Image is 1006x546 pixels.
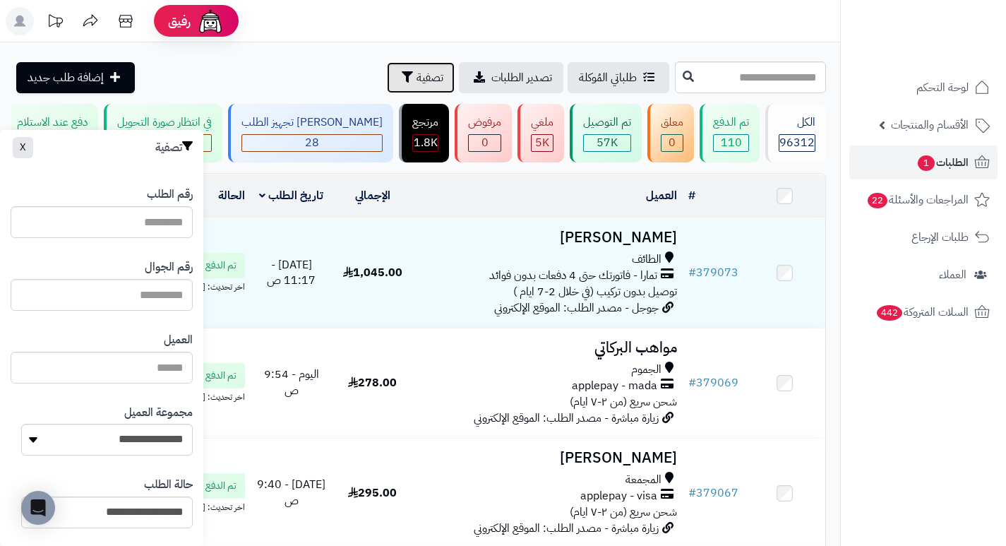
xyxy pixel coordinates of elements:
label: رقم الجوال [145,259,193,275]
span: # [688,374,696,391]
a: العملاء [849,258,998,292]
a: في انتظار صورة التحويل 0 [101,104,225,162]
a: # [688,187,695,204]
span: زيارة مباشرة - مصدر الطلب: الموقع الإلكتروني [474,410,659,427]
div: 1837 [413,135,438,151]
a: الطلبات1 [849,146,998,179]
a: #379069 [688,374,738,391]
span: شحن سريع (من ٢-٧ ايام) [570,504,677,521]
span: تصدير الطلبات [491,69,552,86]
span: الطائف [632,251,661,268]
a: #379073 [688,264,738,281]
div: دفع عند الاستلام [17,114,88,131]
span: 5K [535,134,549,151]
h3: [PERSON_NAME] [419,230,677,246]
span: X [20,140,26,155]
div: في انتظار صورة التحويل [117,114,212,131]
a: مرتجع 1.8K [396,104,452,162]
div: مرفوض [468,114,501,131]
span: applepay - visa [580,488,657,504]
span: السلات المتروكة [875,302,969,322]
a: طلبات الإرجاع [849,220,998,254]
span: اليوم - 9:54 ص [264,366,319,399]
a: ملغي 5K [515,104,567,162]
span: 28 [305,134,319,151]
a: [PERSON_NAME] تجهيز الطلب 28 [225,104,396,162]
a: مرفوض 0 [452,104,515,162]
span: الطلبات [916,153,969,172]
span: 96312 [779,134,815,151]
span: جوجل - مصدر الطلب: الموقع الإلكتروني [494,299,659,316]
a: إضافة طلب جديد [16,62,135,93]
span: 57K [597,134,618,151]
div: تم الدفع [713,114,749,131]
div: 56966 [584,135,630,151]
div: معلق [661,114,683,131]
span: [DATE] - 11:17 ص [267,256,316,290]
span: 295.00 [348,485,397,502]
a: لوحة التحكم [849,71,998,105]
span: إضافة طلب جديد [28,69,104,86]
span: 110 [721,134,742,151]
label: حالة الطلب [144,477,193,493]
a: تم التوصيل 57K [567,104,645,162]
div: [PERSON_NAME] تجهيز الطلب [241,114,383,131]
span: # [688,264,696,281]
span: 1,045.00 [343,264,402,281]
span: المراجعات والأسئلة [866,190,969,210]
span: شحن سريع (من ٢-٧ ايام) [570,393,677,410]
a: #379067 [688,485,738,502]
a: تم الدفع 110 [697,104,762,162]
div: 0 [469,135,501,151]
a: الإجمالي [355,187,390,204]
div: مرتجع [412,114,438,131]
a: الحالة [218,187,245,204]
a: العميل [646,187,677,204]
div: الكل [779,114,815,131]
a: طلباتي المُوكلة [568,62,669,93]
span: طلباتي المُوكلة [579,69,637,86]
a: تصدير الطلبات [459,62,563,93]
span: 0 [481,134,489,151]
button: تصفية [387,62,455,93]
span: توصيل بدون تركيب (في خلال 2-7 ايام ) [513,283,677,300]
div: تم التوصيل [583,114,631,131]
button: X [13,137,33,158]
span: تصفية [417,69,443,86]
span: 1.8K [414,134,438,151]
a: تحديثات المنصة [37,7,73,39]
img: ai-face.png [196,7,224,35]
h3: [PERSON_NAME] [419,450,677,466]
span: الأقسام والمنتجات [891,115,969,135]
label: رقم الطلب [147,186,193,203]
div: 28 [242,135,382,151]
span: applepay - mada [572,378,657,394]
span: 278.00 [348,374,397,391]
a: المراجعات والأسئلة22 [849,183,998,217]
span: 0 [669,134,676,151]
span: تم الدفع [205,259,236,273]
div: ملغي [531,114,553,131]
label: مجموعة العميل [124,405,193,421]
span: تمارا - فاتورتك حتى 4 دفعات بدون فوائد [489,268,657,284]
h3: تصفية [155,141,193,155]
span: زيارة مباشرة - مصدر الطلب: الموقع الإلكتروني [474,520,659,537]
span: # [688,485,696,502]
span: تم الدفع [205,479,236,493]
div: 4996 [532,135,553,151]
label: العميل [164,332,193,348]
a: السلات المتروكة442 [849,295,998,329]
a: الكل96312 [762,104,829,162]
span: العملاء [939,265,966,285]
div: Open Intercom Messenger [21,491,55,525]
span: 1 [918,155,935,171]
div: 110 [714,135,748,151]
div: 0 [661,135,683,151]
a: تاريخ الطلب [259,187,323,204]
a: معلق 0 [645,104,697,162]
a: دفع عند الاستلام 0 [1,104,101,162]
span: طلبات الإرجاع [911,227,969,247]
span: تم الدفع [205,369,236,383]
span: رفيق [168,13,191,30]
h3: مواهب البركاتي [419,340,677,356]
